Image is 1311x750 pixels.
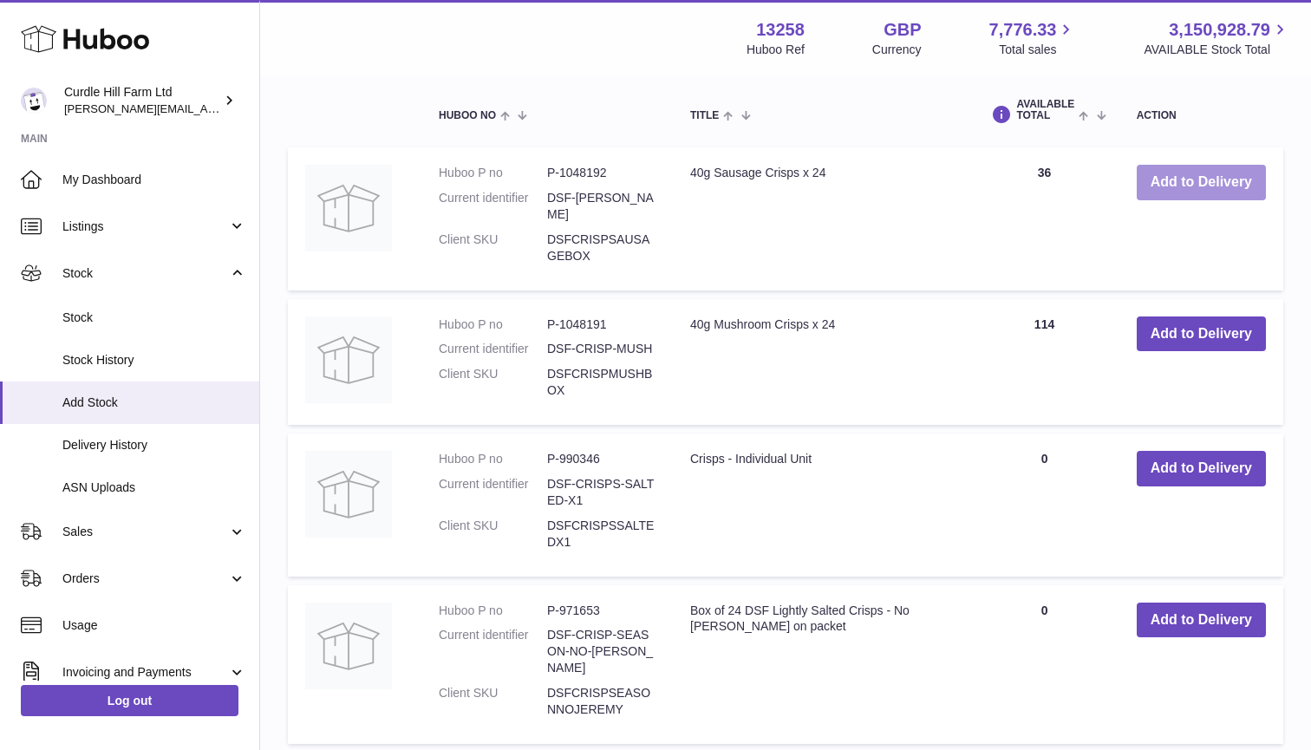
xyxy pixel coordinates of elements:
dt: Huboo P no [439,316,547,333]
span: 7,776.33 [989,18,1057,42]
span: Stock History [62,352,246,368]
img: miranda@diddlysquatfarmshop.com [21,88,47,114]
dt: Huboo P no [439,165,547,181]
td: 40g Mushroom Crisps x 24 [673,299,969,426]
dt: Current identifier [439,341,547,357]
span: 3,150,928.79 [1169,18,1270,42]
td: 36 [969,147,1119,290]
span: AVAILABLE Stock Total [1144,42,1290,58]
dd: P-1048191 [547,316,655,333]
dd: DSF-CRISP-SEASON-NO-[PERSON_NAME] [547,627,655,676]
button: Add to Delivery [1137,165,1266,200]
span: Invoicing and Payments [62,664,228,681]
span: Stock [62,265,228,282]
dd: P-990346 [547,451,655,467]
a: Log out [21,685,238,716]
button: Add to Delivery [1137,316,1266,352]
img: 40g Sausage Crisps x 24 [305,165,392,251]
dt: Client SKU [439,232,547,264]
td: 40g Sausage Crisps x 24 [673,147,969,290]
dt: Client SKU [439,366,547,399]
dt: Current identifier [439,476,547,509]
div: Huboo Ref [747,42,805,58]
div: Action [1137,110,1266,121]
dt: Huboo P no [439,603,547,619]
span: AVAILABLE Total [1016,99,1074,121]
span: Add Stock [62,395,246,411]
button: Add to Delivery [1137,451,1266,486]
dd: P-971653 [547,603,655,619]
img: Box of 24 DSF Lightly Salted Crisps - No Jeremy on packet [305,603,392,689]
dt: Current identifier [439,627,547,676]
img: 40g Mushroom Crisps x 24 [305,316,392,403]
dd: DSFCRISPSEASONNOJEREMY [547,685,655,718]
span: Orders [62,571,228,587]
td: Box of 24 DSF Lightly Salted Crisps - No [PERSON_NAME] on packet [673,585,969,744]
td: 0 [969,585,1119,744]
span: Stock [62,310,246,326]
span: ASN Uploads [62,479,246,496]
span: Usage [62,617,246,634]
dt: Huboo P no [439,451,547,467]
span: Listings [62,218,228,235]
dd: DSFCRISPSAUSAGEBOX [547,232,655,264]
dt: Client SKU [439,685,547,718]
dd: DSF-[PERSON_NAME] [547,190,655,223]
dt: Current identifier [439,190,547,223]
img: Crisps - Individual Unit [305,451,392,538]
td: Crisps - Individual Unit [673,434,969,576]
strong: GBP [884,18,921,42]
div: Curdle Hill Farm Ltd [64,84,220,117]
span: Total sales [999,42,1076,58]
dd: DSF-CRISPS-SALTED-X1 [547,476,655,509]
span: [PERSON_NAME][EMAIL_ADDRESS][DOMAIN_NAME] [64,101,348,115]
dd: DSF-CRISP-MUSH [547,341,655,357]
span: Huboo no [439,110,496,121]
a: 3,150,928.79 AVAILABLE Stock Total [1144,18,1290,58]
button: Add to Delivery [1137,603,1266,638]
a: 7,776.33 Total sales [989,18,1077,58]
strong: 13258 [756,18,805,42]
span: Title [690,110,719,121]
div: Currency [872,42,922,58]
dt: Client SKU [439,518,547,551]
span: Sales [62,524,228,540]
dd: DSFCRISPSSALTEDX1 [547,518,655,551]
span: My Dashboard [62,172,246,188]
span: Delivery History [62,437,246,453]
dd: P-1048192 [547,165,655,181]
td: 0 [969,434,1119,576]
dd: DSFCRISPMUSHBOX [547,366,655,399]
td: 114 [969,299,1119,426]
